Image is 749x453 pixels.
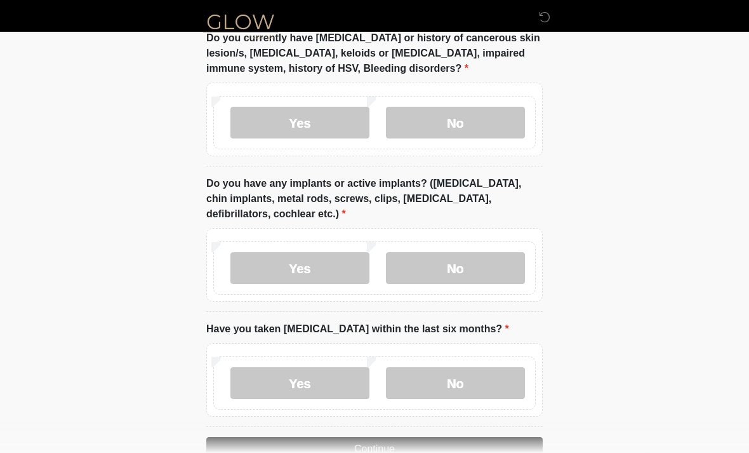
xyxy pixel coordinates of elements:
label: Yes [230,367,369,399]
label: No [386,252,525,284]
label: No [386,107,525,139]
label: Do you have any implants or active implants? ([MEDICAL_DATA], chin implants, metal rods, screws, ... [206,176,543,222]
label: Yes [230,252,369,284]
label: No [386,367,525,399]
label: Do you currently have [MEDICAL_DATA] or history of cancerous skin lesion/s, [MEDICAL_DATA], keloi... [206,30,543,76]
img: Glow Medical Spa Logo [194,10,288,42]
label: Have you taken [MEDICAL_DATA] within the last six months? [206,321,509,337]
label: Yes [230,107,369,139]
